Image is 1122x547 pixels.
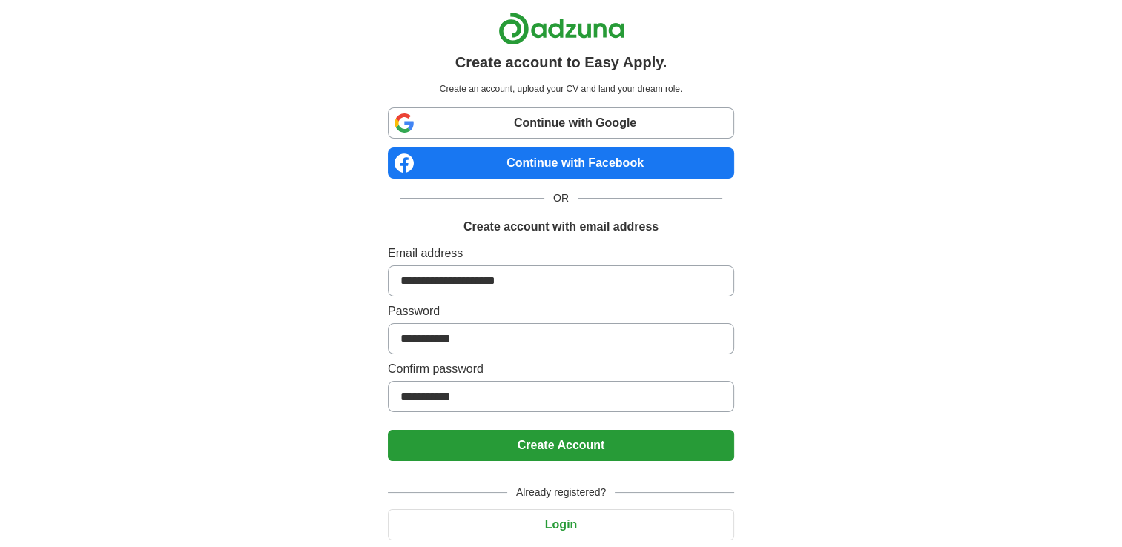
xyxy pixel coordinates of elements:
p: Create an account, upload your CV and land your dream role. [391,82,731,96]
h1: Create account to Easy Apply. [455,51,667,73]
a: Continue with Facebook [388,147,734,179]
span: Already registered? [507,485,615,500]
label: Email address [388,245,734,262]
label: Password [388,302,734,320]
span: OR [544,190,578,206]
a: Login [388,518,734,531]
button: Create Account [388,430,734,461]
label: Confirm password [388,360,734,378]
button: Login [388,509,734,540]
a: Continue with Google [388,107,734,139]
img: Adzuna logo [498,12,624,45]
h1: Create account with email address [463,218,659,236]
